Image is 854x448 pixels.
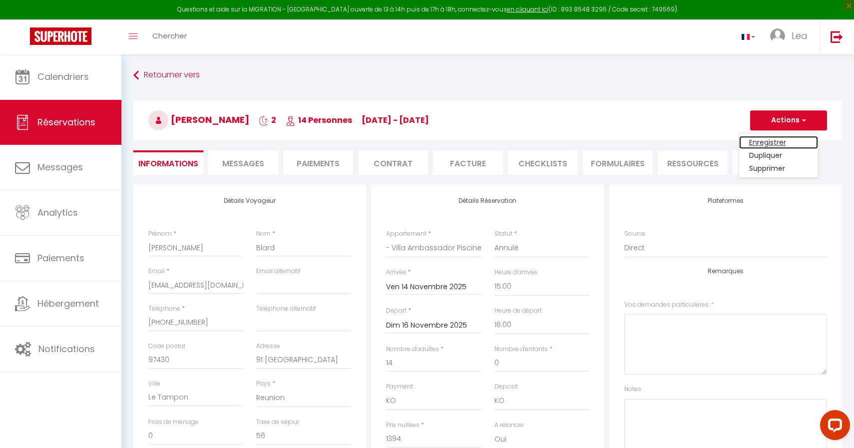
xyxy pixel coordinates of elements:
[256,304,316,314] label: Téléphone alternatif
[386,421,420,430] label: Prix nuitées
[148,113,249,126] span: [PERSON_NAME]
[494,382,518,392] label: Deposit
[386,382,413,392] label: Payment
[739,149,818,162] a: Dupliquer
[256,267,301,276] label: Email alternatif
[38,343,95,355] span: Notifications
[30,27,91,45] img: Super Booking
[256,342,280,351] label: Adresse
[148,379,160,389] label: Ville
[148,267,165,276] label: Email
[358,150,428,175] li: Contrat
[386,229,427,239] label: Appartement
[37,161,83,173] span: Messages
[37,116,95,128] span: Réservations
[362,114,429,126] span: [DATE] - [DATE]
[148,418,198,427] label: Frais de ménage
[624,268,827,275] h4: Remarques
[37,297,99,310] span: Hébergement
[770,28,785,43] img: ...
[494,229,512,239] label: Statut
[37,252,84,264] span: Paiements
[624,385,641,394] label: Notes
[145,19,194,54] a: Chercher
[283,150,353,175] li: Paiements
[624,229,645,239] label: Source
[148,229,172,239] label: Prénom
[386,268,406,277] label: Arrivée
[624,300,714,310] label: Vos demandes particulières :
[508,150,578,175] li: CHECKLISTS
[733,150,803,175] li: Journal
[750,110,827,130] button: Actions
[433,150,503,175] li: Facture
[739,162,818,175] a: Supprimer
[583,150,653,175] li: FORMULAIRES
[739,136,818,149] a: Enregistrer
[812,406,854,448] iframe: LiveChat chat widget
[256,229,271,239] label: Nom
[256,418,299,427] label: Taxe de séjour
[831,30,843,43] img: logout
[624,197,827,204] h4: Plateformes
[386,345,439,354] label: Nombre d'adultes
[37,206,78,219] span: Analytics
[133,150,203,175] li: Informations
[386,306,407,316] label: Départ
[494,421,524,430] label: A relancer
[148,342,185,351] label: Code postal
[286,114,352,126] span: 14 Personnes
[763,19,820,54] a: ... Lea
[386,197,589,204] h4: Détails Réservation
[259,114,276,126] span: 2
[37,70,89,83] span: Calendriers
[222,158,264,169] span: Messages
[133,66,842,84] a: Retourner vers
[494,345,548,354] label: Nombre d'enfants
[256,379,271,389] label: Pays
[152,30,187,41] span: Chercher
[658,150,728,175] li: Ressources
[507,5,548,13] a: en cliquant ici
[792,29,808,42] span: Lea
[148,197,351,204] h4: Détails Voyageur
[494,306,542,316] label: Heure de départ
[494,268,537,277] label: Heure d'arrivée
[148,304,180,314] label: Téléphone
